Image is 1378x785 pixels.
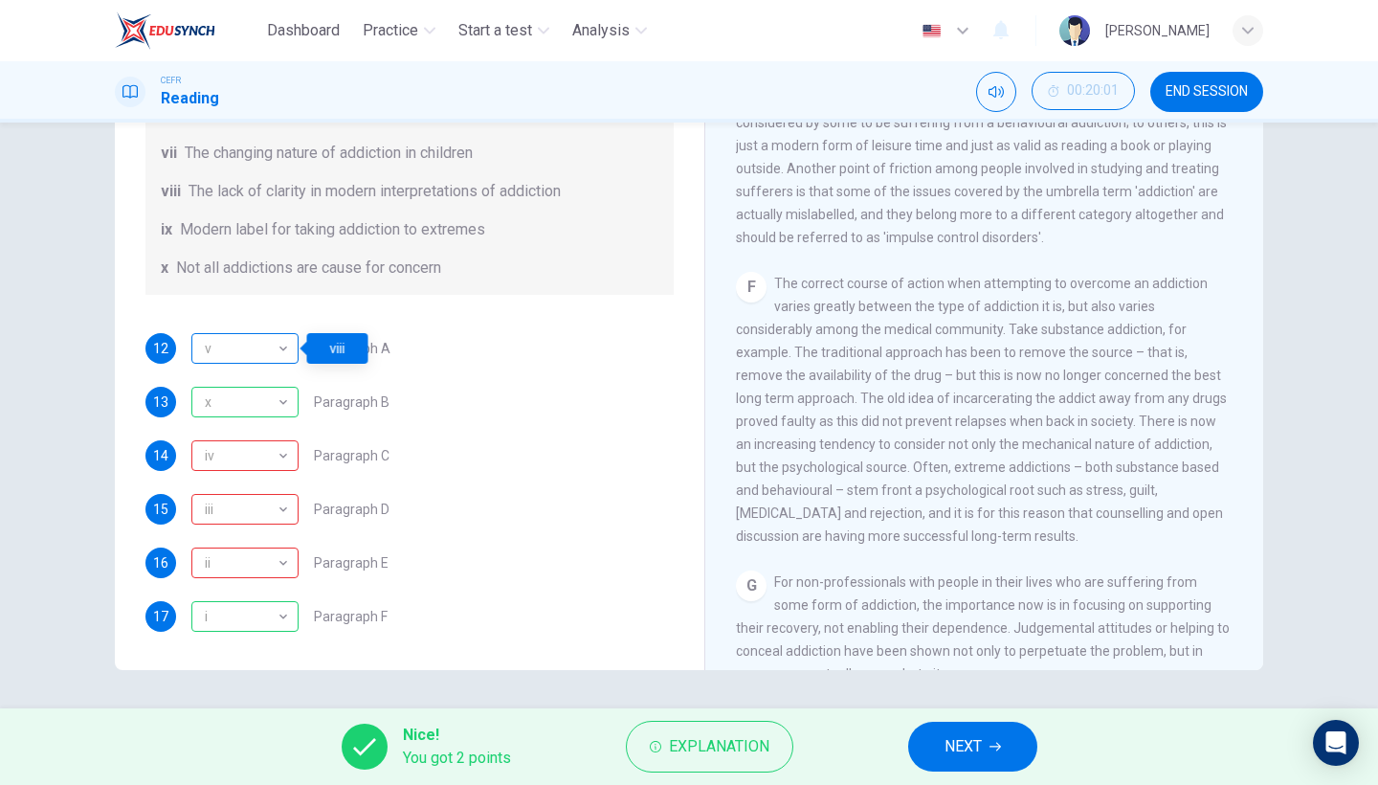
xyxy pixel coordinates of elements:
[1150,72,1263,112] button: END SESSION
[355,13,443,48] button: Practice
[161,180,181,203] span: viii
[191,494,299,525] div: ix
[1166,84,1248,100] span: END SESSION
[153,610,168,623] span: 17
[976,72,1016,112] div: Mute
[267,19,340,42] span: Dashboard
[736,571,767,601] div: G
[451,13,557,48] button: Start a test
[1313,720,1359,766] div: Open Intercom Messenger
[191,387,299,417] div: x
[1067,83,1119,99] span: 00:20:01
[189,180,561,203] span: The lack of clarity in modern interpretations of addiction
[736,574,1230,682] span: For non-professionals with people in their lives who are suffering from some form of addiction, t...
[736,46,1231,245] span: However, the point at which a soft addiction becomes a behavioural addiction is both hard to defi...
[153,449,168,462] span: 14
[176,257,441,280] span: Not all addictions are cause for concern
[669,733,769,760] span: Explanation
[572,19,630,42] span: Analysis
[191,482,292,537] div: iii
[191,536,292,591] div: ii
[259,13,347,48] button: Dashboard
[307,333,368,364] div: viii
[115,11,259,50] a: EduSynch logo
[161,74,181,87] span: CEFR
[161,142,177,165] span: vii
[191,440,299,471] div: iii
[191,333,299,364] div: viii
[161,218,172,241] span: ix
[1059,15,1090,46] img: Profile picture
[153,342,168,355] span: 12
[626,721,793,773] button: Explanation
[191,322,292,376] div: v
[945,733,982,760] span: NEXT
[1032,72,1135,110] button: 00:20:01
[153,395,168,409] span: 13
[314,395,389,409] span: Paragraph B
[153,503,168,516] span: 15
[736,272,767,303] div: F
[920,24,944,38] img: en
[191,429,292,483] div: iv
[115,11,215,50] img: EduSynch logo
[314,503,389,516] span: Paragraph D
[403,724,511,747] span: Nice!
[363,19,418,42] span: Practice
[1105,19,1210,42] div: [PERSON_NAME]
[314,449,389,462] span: Paragraph C
[191,375,292,430] div: x
[314,610,388,623] span: Paragraph F
[161,87,219,110] h1: Reading
[191,548,299,578] div: v
[908,722,1037,772] button: NEXT
[403,747,511,770] span: You got 2 points
[153,556,168,570] span: 16
[191,590,292,644] div: i
[191,601,299,632] div: i
[314,556,389,570] span: Paragraph E
[458,19,532,42] span: Start a test
[736,276,1227,544] span: The correct course of action when attempting to overcome an addiction varies greatly between the ...
[161,257,168,280] span: x
[565,13,655,48] button: Analysis
[185,142,473,165] span: The changing nature of addiction in children
[180,218,485,241] span: Modern label for taking addiction to extremes
[1032,72,1135,112] div: Hide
